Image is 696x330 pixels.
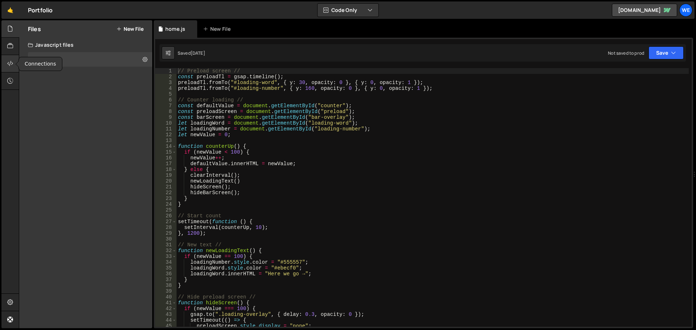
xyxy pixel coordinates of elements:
div: 35 [155,265,177,271]
a: [DOMAIN_NAME] [612,4,677,17]
div: 22 [155,190,177,196]
div: 10 [155,120,177,126]
div: 23 [155,196,177,201]
div: home.js [41,56,61,63]
div: [DATE] [191,50,205,56]
div: 11 [155,126,177,132]
div: 17 [155,161,177,167]
div: 26 [155,213,177,219]
button: Code Only [318,4,378,17]
div: 39 [155,288,177,294]
div: 21 [155,184,177,190]
div: 2 [155,74,177,80]
div: 33 [155,254,177,259]
div: 38 [155,283,177,288]
a: We [679,4,692,17]
div: 43 [155,312,177,317]
div: Javascript files [19,38,152,52]
div: 15 [155,149,177,155]
div: Saved [178,50,205,56]
div: 45 [155,323,177,329]
div: 16 [155,155,177,161]
button: New File [116,26,144,32]
div: 7 [155,103,177,109]
div: 24 [155,201,177,207]
div: 32 [155,248,177,254]
div: 13 [155,138,177,143]
h2: Files [28,25,41,33]
div: 5 [155,91,177,97]
div: 9 [155,114,177,120]
div: Connections [19,57,62,71]
div: 3 [155,80,177,85]
div: 9400/21013.js [28,52,152,67]
div: 6 [155,97,177,103]
div: 42 [155,306,177,312]
div: 41 [155,300,177,306]
div: 14 [155,143,177,149]
a: 🤙 [1,1,19,19]
div: Not saved to prod [608,50,644,56]
div: 34 [155,259,177,265]
div: 40 [155,294,177,300]
div: home.js [165,25,185,33]
div: 37 [155,277,177,283]
div: 30 [155,236,177,242]
div: 36 [155,271,177,277]
div: New File [203,25,233,33]
div: 25 [155,207,177,213]
div: 19 [155,172,177,178]
div: 29 [155,230,177,236]
div: 20 [155,178,177,184]
div: 18 [155,167,177,172]
div: 31 [155,242,177,248]
div: 44 [155,317,177,323]
div: 28 [155,225,177,230]
div: 27 [155,219,177,225]
button: Save [649,46,684,59]
div: Portfolio [28,6,53,14]
div: 4 [155,85,177,91]
div: 1 [155,68,177,74]
div: 12 [155,132,177,138]
div: 8 [155,109,177,114]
